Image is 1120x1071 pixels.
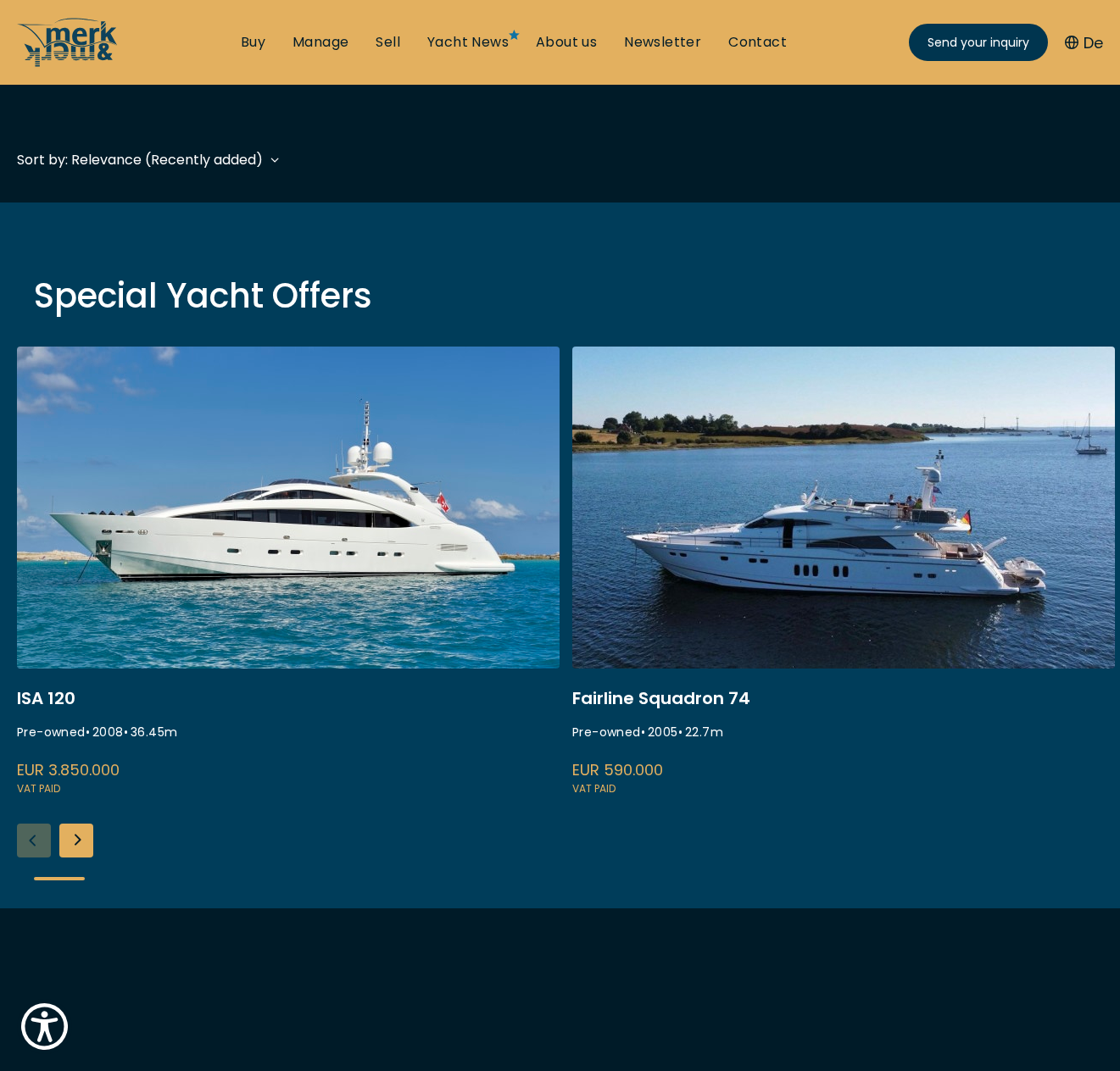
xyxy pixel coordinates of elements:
a: / [17,53,119,73]
a: Buy [241,33,265,52]
a: About us [536,33,597,52]
button: Show Accessibility Preferences [17,999,72,1054]
a: Sell [376,33,400,52]
div: Sort by: Relevance (Recently added) [17,149,263,170]
a: Newsletter [624,33,701,52]
a: Yacht News [427,33,509,52]
a: Contact [728,33,787,52]
a: Send your inquiry [909,24,1048,61]
button: De [1065,31,1103,54]
div: Next slide [59,824,93,857]
span: Send your inquiry [928,34,1029,52]
a: Manage [293,33,348,52]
